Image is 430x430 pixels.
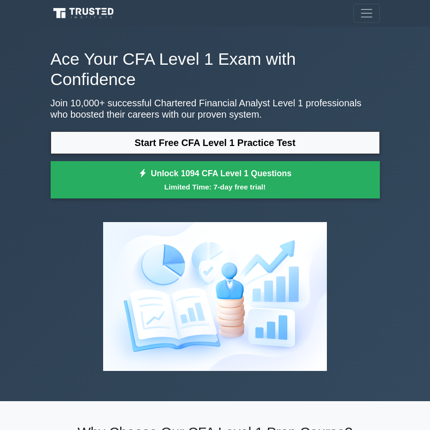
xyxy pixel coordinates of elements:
[51,161,380,199] a: Unlock 1094 CFA Level 1 QuestionsLimited Time: 7-day free trial!
[51,131,380,154] a: Start Free CFA Level 1 Practice Test
[62,181,368,192] small: Limited Time: 7-day free trial!
[353,4,380,23] button: Toggle navigation
[51,97,380,120] p: Join 10,000+ successful Chartered Financial Analyst Level 1 professionals who boosted their caree...
[51,49,380,90] h1: Ace Your CFA Level 1 Exam with Confidence
[96,215,334,378] img: Chartered Financial Analyst Level 1 Preview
